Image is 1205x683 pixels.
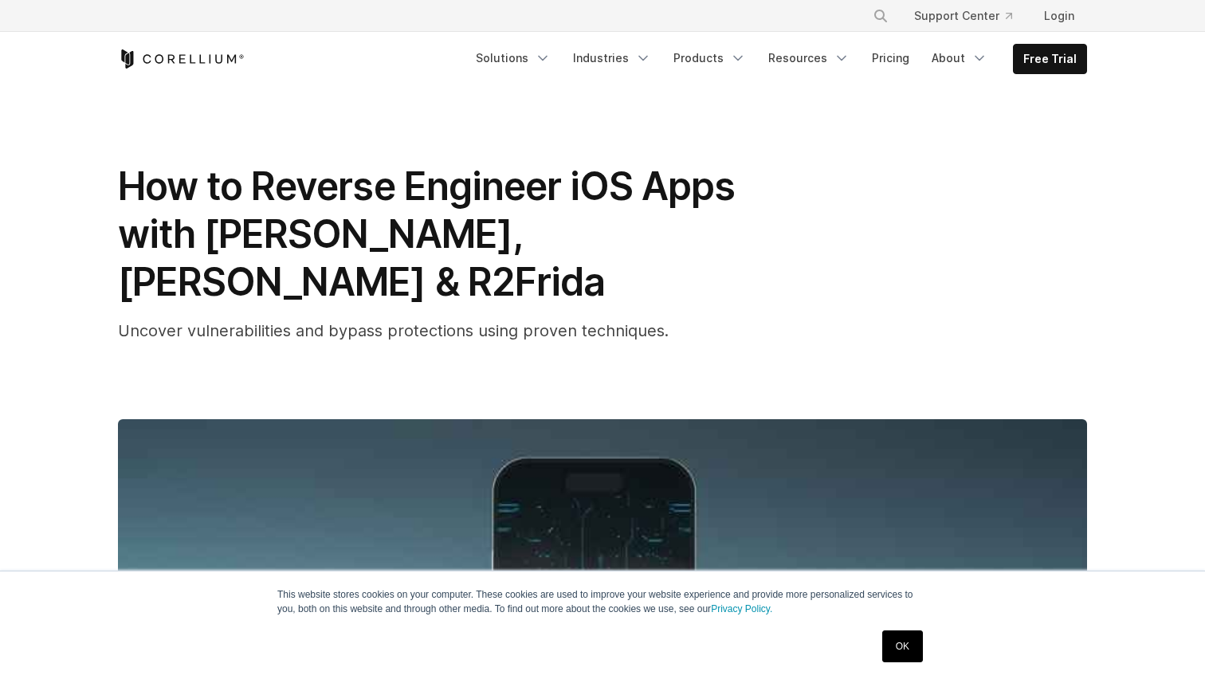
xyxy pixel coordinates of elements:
span: Uncover vulnerabilities and bypass protections using proven techniques. [118,321,669,340]
p: This website stores cookies on your computer. These cookies are used to improve your website expe... [277,587,928,616]
a: OK [882,630,923,662]
a: Resources [759,44,859,73]
a: Privacy Policy. [711,603,772,614]
a: Free Trial [1014,45,1086,73]
span: How to Reverse Engineer iOS Apps with [PERSON_NAME], [PERSON_NAME] & R2Frida [118,163,735,305]
a: Products [664,44,756,73]
button: Search [866,2,895,30]
a: About [922,44,997,73]
a: Solutions [466,44,560,73]
div: Navigation Menu [854,2,1087,30]
div: Navigation Menu [466,44,1087,74]
a: Support Center [901,2,1025,30]
a: Pricing [862,44,919,73]
a: Industries [563,44,661,73]
a: Corellium Home [118,49,245,69]
a: Login [1031,2,1087,30]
